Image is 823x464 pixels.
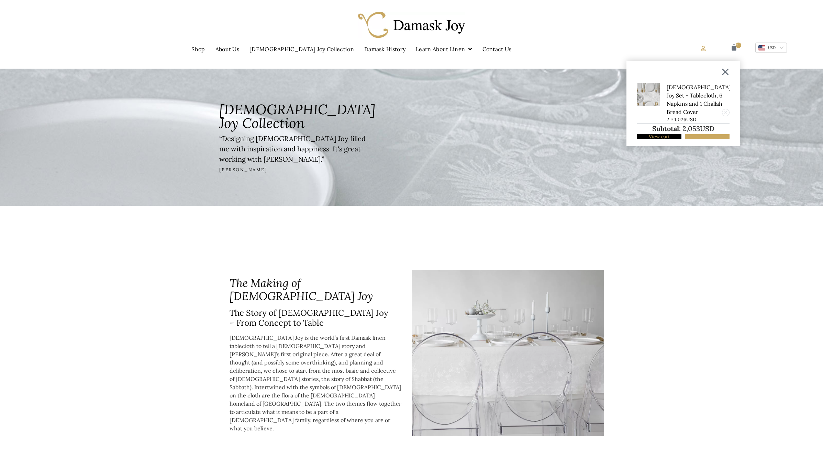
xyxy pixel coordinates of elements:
a: Contact Us [477,41,517,57]
bdi: 1,026 [675,116,696,123]
a: 2 [731,44,740,51]
h4: The Story of [DEMOGRAPHIC_DATA] Joy – From Concept to Table​ [230,308,401,328]
span: Checkout [696,134,719,139]
span: 2 [736,43,741,48]
a: About Us [210,41,244,57]
span: USD [768,45,776,50]
a: [DEMOGRAPHIC_DATA] Joy Collection [244,41,359,57]
h6: [PERSON_NAME] [219,168,375,172]
a: [DEMOGRAPHIC_DATA] Joy Set - Tablecloth, 6 Napkins and 1 Challah Bread Cover [667,84,731,115]
p: [DEMOGRAPHIC_DATA] Joy is the world’s first Damask linen tablecloth to tell a [DEMOGRAPHIC_DATA] ... [230,334,401,432]
bdi: 2,053 [682,124,714,133]
a: Checkout [685,134,730,139]
a: View cart [637,134,681,139]
strong: Subtotal: [652,124,681,133]
nav: Menu [12,41,691,57]
span: USD [700,124,714,133]
h5: “Designing [DEMOGRAPHIC_DATA] Joy filled me with inspiration and happiness. It's great working wi... [219,134,375,164]
a: Damask History [359,41,411,57]
a: Shop [186,41,210,57]
img: Jewish Joy Set - Tablecloth, 6 Napkins and 1 Challah Bread Cover [637,83,660,106]
a: Learn About Linen [411,41,477,57]
span: View cart [649,134,670,139]
em: The Making of [DEMOGRAPHIC_DATA] Joy​ [230,276,373,303]
span: USD [686,116,696,123]
span: 2 × [667,116,673,123]
h1: [DEMOGRAPHIC_DATA] Joy Collection [219,103,375,130]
